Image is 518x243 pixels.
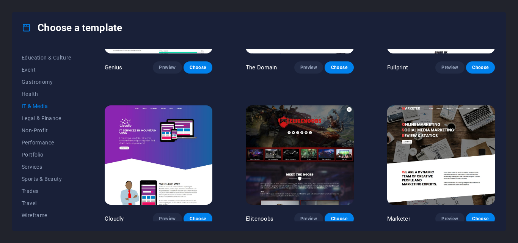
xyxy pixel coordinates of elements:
[22,188,71,194] span: Trades
[441,64,458,71] span: Preview
[184,213,212,225] button: Choose
[190,64,206,71] span: Choose
[22,22,122,34] h4: Choose a template
[22,112,71,124] button: Legal & Finance
[472,64,489,71] span: Choose
[325,61,353,74] button: Choose
[22,64,71,76] button: Event
[190,216,206,222] span: Choose
[246,64,277,71] p: The Domain
[22,173,71,185] button: Sports & Beauty
[159,64,176,71] span: Preview
[300,64,317,71] span: Preview
[435,61,464,74] button: Preview
[22,103,71,109] span: IT & Media
[22,100,71,112] button: IT & Media
[105,64,122,71] p: Genius
[22,136,71,149] button: Performance
[331,64,347,71] span: Choose
[105,105,212,205] img: Cloudly
[441,216,458,222] span: Preview
[153,61,182,74] button: Preview
[153,213,182,225] button: Preview
[466,213,495,225] button: Choose
[22,124,71,136] button: Non-Profit
[22,185,71,197] button: Trades
[105,215,124,223] p: Cloudly
[22,149,71,161] button: Portfolio
[22,79,71,85] span: Gastronomy
[22,88,71,100] button: Health
[435,213,464,225] button: Preview
[294,213,323,225] button: Preview
[387,105,495,205] img: Marketer
[472,216,489,222] span: Choose
[22,76,71,88] button: Gastronomy
[294,61,323,74] button: Preview
[22,67,71,73] span: Event
[387,64,408,71] p: Fullprint
[246,105,353,205] img: Elitenoobs
[22,200,71,206] span: Travel
[22,212,71,218] span: Wireframe
[22,161,71,173] button: Services
[246,215,273,223] p: Elitenoobs
[300,216,317,222] span: Preview
[325,213,353,225] button: Choose
[22,176,71,182] span: Sports & Beauty
[22,197,71,209] button: Travel
[159,216,176,222] span: Preview
[22,152,71,158] span: Portfolio
[22,127,71,133] span: Non-Profit
[466,61,495,74] button: Choose
[184,61,212,74] button: Choose
[22,91,71,97] span: Health
[22,209,71,221] button: Wireframe
[387,215,410,223] p: Marketer
[22,55,71,61] span: Education & Culture
[22,140,71,146] span: Performance
[22,164,71,170] span: Services
[331,216,347,222] span: Choose
[22,115,71,121] span: Legal & Finance
[22,52,71,64] button: Education & Culture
